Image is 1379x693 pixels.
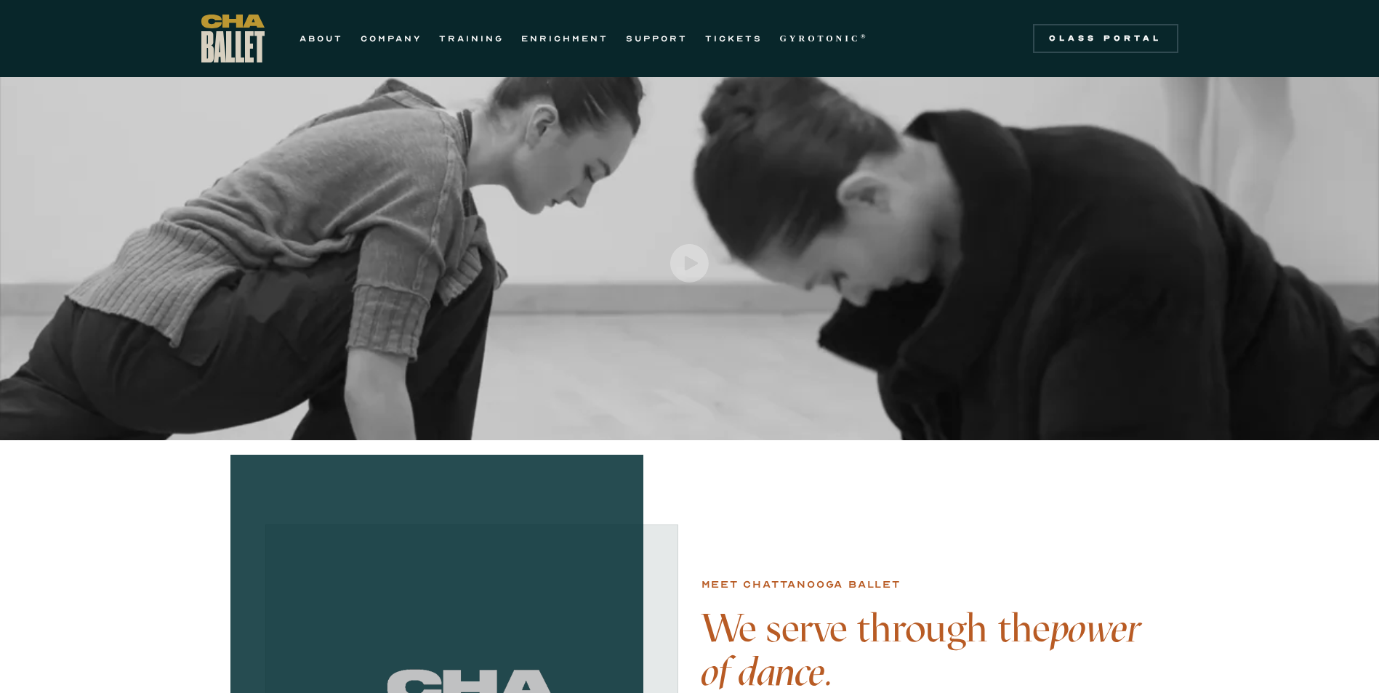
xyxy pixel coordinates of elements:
[1033,24,1178,53] a: Class Portal
[701,576,901,593] div: Meet chattanooga ballet
[521,30,608,47] a: ENRICHMENT
[861,33,869,40] sup: ®
[1042,33,1170,44] div: Class Portal
[626,30,688,47] a: SUPPORT
[201,15,265,62] a: home
[439,30,504,47] a: TRAINING
[299,30,343,47] a: ABOUT
[780,33,861,44] strong: GYROTONIC
[705,30,763,47] a: TICKETS
[780,30,869,47] a: GYROTONIC®
[361,30,422,47] a: COMPANY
